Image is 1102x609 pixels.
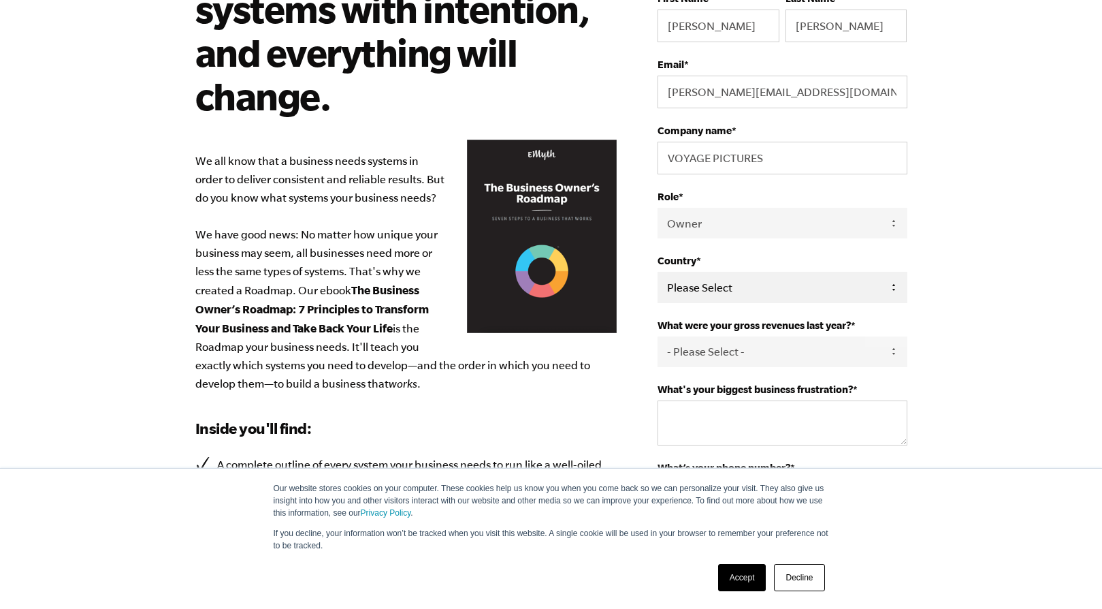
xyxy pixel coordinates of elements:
[274,527,829,552] p: If you decline, your information won’t be tracked when you visit this website. A single cookie wi...
[195,152,617,393] p: We all know that a business needs systems in order to deliver consistent and reliable results. Bu...
[718,564,766,591] a: Accept
[658,384,853,395] span: What's your biggest business frustration?
[658,255,696,266] span: Country
[658,191,679,202] span: Role
[467,140,617,334] img: Business Owners Roadmap Cover
[195,418,617,439] h3: Inside you'll find:
[658,462,790,473] span: What’s your phone number?
[658,59,684,70] span: Email
[195,283,429,334] b: The Business Owner’s Roadmap: 7 Principles to Transform Your Business and Take Back Your Life
[774,564,824,591] a: Decline
[658,319,851,331] span: What were your gross revenues last year?
[195,456,617,493] li: A complete outline of every system your business needs to run like a well-oiled machine
[389,377,417,390] em: works
[274,482,829,519] p: Our website stores cookies on your computer. These cookies help us know you when you come back so...
[361,508,411,518] a: Privacy Policy
[658,125,732,136] span: Company name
